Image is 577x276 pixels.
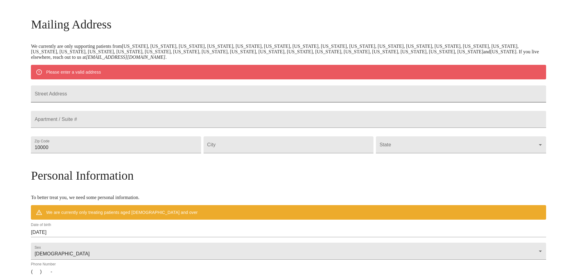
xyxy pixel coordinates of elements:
[46,207,197,218] div: We are currently only treating patients aged [DEMOGRAPHIC_DATA] and over
[31,263,56,266] label: Phone Number
[31,195,546,200] p: To better treat you, we need some personal information.
[376,136,546,153] div: ​
[86,55,165,60] em: [EMAIL_ADDRESS][DOMAIN_NAME]
[31,223,51,227] label: Date of birth
[46,67,101,78] div: Please enter a valid address
[31,168,546,183] h3: Personal Information
[31,44,546,60] p: We currently are only supporting patients from [US_STATE], [US_STATE], [US_STATE], [US_STATE], [U...
[31,243,546,260] div: [DEMOGRAPHIC_DATA]
[31,17,546,32] h3: Mailing Address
